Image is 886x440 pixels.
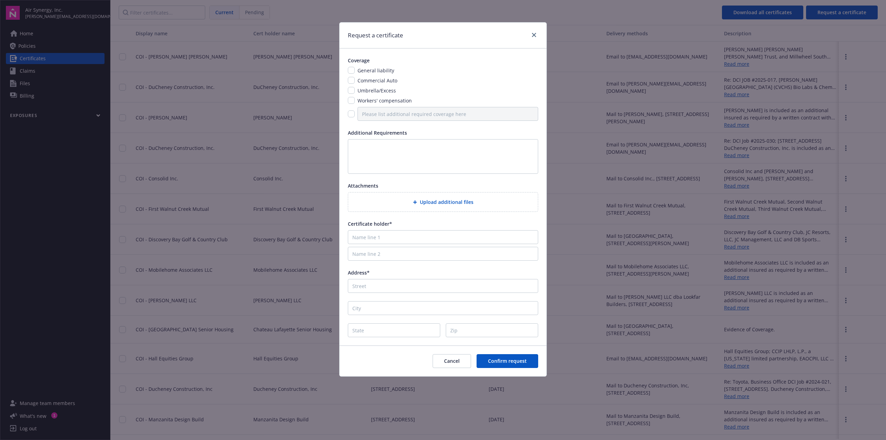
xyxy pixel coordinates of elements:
[348,279,538,293] input: Street
[348,129,407,136] span: Additional Requirements
[358,97,412,104] span: Workers' compensation
[444,358,460,364] span: Cancel
[530,31,538,39] a: close
[446,323,538,337] input: Zip
[358,67,394,74] span: General liability
[348,31,403,40] h1: Request a certificate
[420,198,473,206] span: Upload additional files
[348,230,538,244] input: Name line 1
[477,354,538,368] button: Confirm request
[348,247,538,261] input: Name line 2
[348,323,440,337] input: State
[348,57,370,64] span: Coverage
[348,192,538,212] div: Upload additional files
[488,358,527,364] span: Confirm request
[358,107,538,121] input: Please list additional required coverage here
[348,269,370,276] span: Address*
[433,354,471,368] button: Cancel
[358,77,397,84] span: Commercial Auto
[348,182,378,189] span: Attachments
[348,221,392,227] span: Certificate holder*
[358,87,396,94] span: Umbrella/Excess
[348,301,538,315] input: City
